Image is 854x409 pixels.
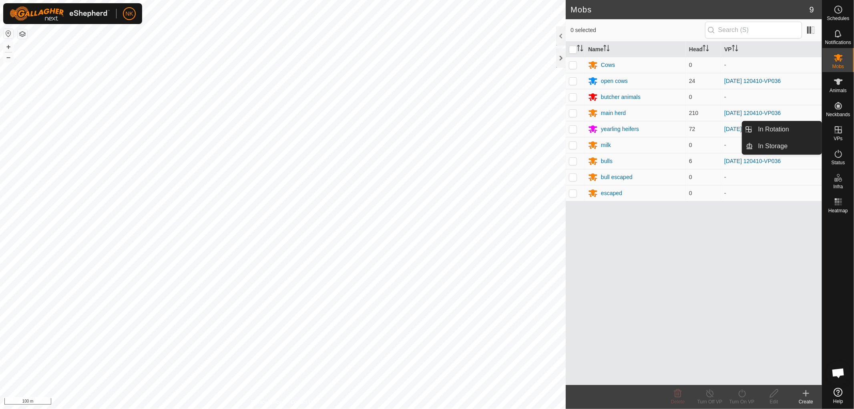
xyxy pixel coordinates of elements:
td: - [721,169,822,185]
div: Edit [758,398,790,405]
span: NK [125,10,133,18]
td: - [721,57,822,73]
td: - [721,185,822,201]
th: Head [686,42,721,57]
span: 0 [689,62,692,68]
a: Privacy Policy [251,399,281,406]
div: Create [790,398,822,405]
a: [DATE] 120410-VP036 [724,110,781,116]
h2: Mobs [571,5,810,14]
a: [DATE] 120410-VP036 [724,78,781,84]
a: [DATE] 120410-VP036 [724,126,781,132]
button: Map Layers [18,29,27,39]
span: In Rotation [758,125,789,134]
a: [DATE] 120410-VP036 [724,158,781,164]
li: In Storage [742,138,822,154]
div: yearling heifers [601,125,639,133]
p-sorticon: Activate to sort [577,46,583,52]
p-sorticon: Activate to sort [603,46,610,52]
div: bulls [601,157,613,165]
img: Gallagher Logo [10,6,110,21]
span: VPs [834,136,842,141]
div: Turn On VP [726,398,758,405]
a: Contact Us [291,399,314,406]
span: In Storage [758,141,788,151]
span: Status [831,160,845,165]
th: Name [585,42,686,57]
span: 210 [689,110,698,116]
span: Neckbands [826,112,850,117]
div: butcher animals [601,93,641,101]
span: Infra [833,184,843,189]
span: 0 [689,174,692,180]
span: 24 [689,78,695,84]
div: bull escaped [601,173,633,181]
div: Open chat [826,361,850,385]
div: main herd [601,109,626,117]
span: Notifications [825,40,851,45]
span: 6 [689,158,692,164]
a: Help [822,385,854,407]
th: VP [721,42,822,57]
div: Cows [601,61,615,69]
td: - [721,137,822,153]
span: 0 [689,190,692,196]
button: Reset Map [4,29,13,38]
div: milk [601,141,611,149]
td: - [721,89,822,105]
a: In Storage [754,138,822,154]
span: Animals [830,88,847,93]
span: Schedules [827,16,849,21]
span: Heatmap [828,208,848,213]
span: 72 [689,126,695,132]
p-sorticon: Activate to sort [703,46,709,52]
span: Mobs [832,64,844,69]
span: 0 [689,94,692,100]
div: open cows [601,77,628,85]
input: Search (S) [705,22,802,38]
div: Turn Off VP [694,398,726,405]
button: – [4,52,13,62]
a: In Rotation [754,121,822,137]
span: 0 selected [571,26,705,34]
span: Delete [671,399,685,405]
span: Help [833,399,843,404]
span: 0 [689,142,692,148]
span: 9 [810,4,814,16]
button: + [4,42,13,52]
p-sorticon: Activate to sort [732,46,738,52]
div: escaped [601,189,622,197]
li: In Rotation [742,121,822,137]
